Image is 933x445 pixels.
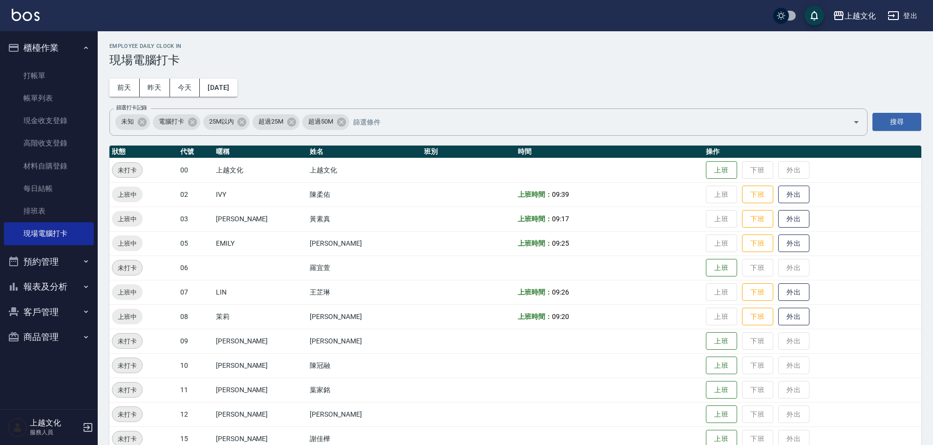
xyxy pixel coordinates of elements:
[742,210,773,228] button: 下班
[178,402,213,426] td: 12
[829,6,880,26] button: 上越文化
[706,357,737,375] button: 上班
[178,378,213,402] td: 11
[178,353,213,378] td: 10
[30,428,80,437] p: 服務人員
[4,249,94,275] button: 預約管理
[4,299,94,325] button: 客戶管理
[178,280,213,304] td: 07
[742,283,773,301] button: 下班
[518,313,552,320] b: 上班時間：
[4,324,94,350] button: 商品管理
[109,53,921,67] h3: 現場電腦打卡
[302,114,349,130] div: 超過50M
[778,308,809,326] button: 外出
[351,113,836,130] input: 篩選條件
[213,207,307,231] td: [PERSON_NAME]
[112,165,142,175] span: 未打卡
[4,35,94,61] button: 櫃檯作業
[112,287,143,297] span: 上班中
[203,117,240,127] span: 25M以內
[112,336,142,346] span: 未打卡
[706,332,737,350] button: 上班
[307,304,422,329] td: [PERSON_NAME]
[307,231,422,255] td: [PERSON_NAME]
[178,207,213,231] td: 03
[422,146,515,158] th: 班別
[112,263,142,273] span: 未打卡
[4,87,94,109] a: 帳單列表
[778,283,809,301] button: 外出
[112,190,143,200] span: 上班中
[178,182,213,207] td: 02
[8,418,27,437] img: Person
[884,7,921,25] button: 登出
[109,43,921,49] h2: Employee Daily Clock In
[178,329,213,353] td: 09
[115,117,140,127] span: 未知
[518,215,552,223] b: 上班時間：
[213,304,307,329] td: 茉莉
[706,259,737,277] button: 上班
[518,239,552,247] b: 上班時間：
[213,146,307,158] th: 暱稱
[307,329,422,353] td: [PERSON_NAME]
[4,64,94,87] a: 打帳單
[213,182,307,207] td: IVY
[112,434,142,444] span: 未打卡
[848,114,864,130] button: Open
[742,308,773,326] button: 下班
[4,177,94,200] a: 每日結帳
[12,9,40,21] img: Logo
[178,255,213,280] td: 06
[4,222,94,245] a: 現場電腦打卡
[153,114,200,130] div: 電腦打卡
[706,161,737,179] button: 上班
[178,231,213,255] td: 05
[109,146,178,158] th: 狀態
[706,381,737,399] button: 上班
[112,409,142,420] span: 未打卡
[203,114,250,130] div: 25M以內
[706,405,737,424] button: 上班
[845,10,876,22] div: 上越文化
[253,117,289,127] span: 超過25M
[307,146,422,158] th: 姓名
[515,146,703,158] th: 時間
[112,312,143,322] span: 上班中
[112,238,143,249] span: 上班中
[872,113,921,131] button: 搜尋
[307,158,422,182] td: 上越文化
[552,215,569,223] span: 09:17
[178,304,213,329] td: 08
[307,280,422,304] td: 王芷琳
[742,186,773,204] button: 下班
[178,158,213,182] td: 00
[213,378,307,402] td: [PERSON_NAME]
[778,234,809,253] button: 外出
[307,402,422,426] td: [PERSON_NAME]
[213,329,307,353] td: [PERSON_NAME]
[153,117,190,127] span: 電腦打卡
[552,288,569,296] span: 09:26
[253,114,299,130] div: 超過25M
[4,132,94,154] a: 高階收支登錄
[4,200,94,222] a: 排班表
[112,385,142,395] span: 未打卡
[307,207,422,231] td: 黃素真
[109,79,140,97] button: 前天
[213,402,307,426] td: [PERSON_NAME]
[30,418,80,428] h5: 上越文化
[4,155,94,177] a: 材料自購登錄
[805,6,824,25] button: save
[116,104,147,111] label: 篩選打卡記錄
[213,280,307,304] td: LIN
[307,182,422,207] td: 陳柔佑
[112,214,143,224] span: 上班中
[778,186,809,204] button: 外出
[552,239,569,247] span: 09:25
[552,191,569,198] span: 09:39
[4,109,94,132] a: 現金收支登錄
[307,378,422,402] td: 葉家銘
[213,158,307,182] td: 上越文化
